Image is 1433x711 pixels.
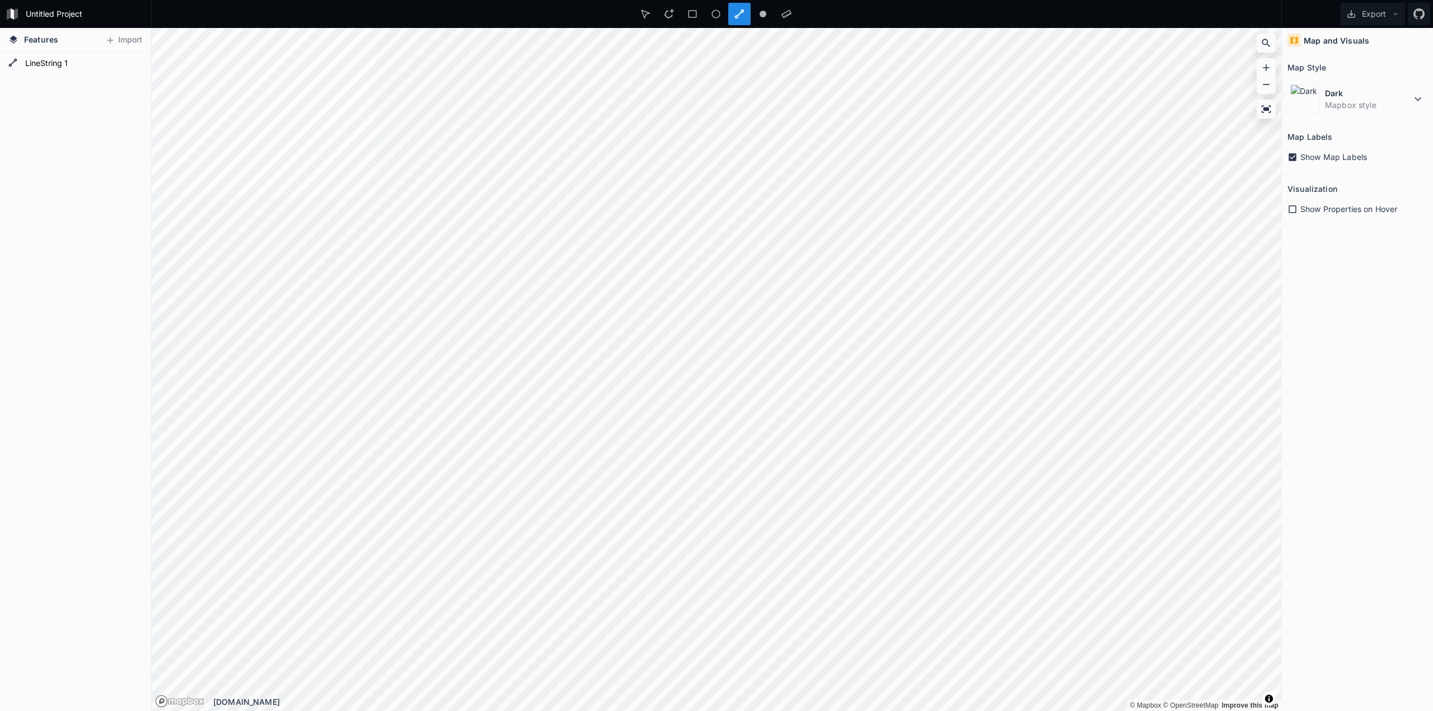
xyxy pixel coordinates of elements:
[1300,203,1397,215] span: Show Properties on Hover
[155,695,168,708] a: Mapbox logo
[1287,128,1332,145] h2: Map Labels
[1221,701,1279,709] a: Map feedback
[1262,692,1276,705] button: Toggle attribution
[1287,59,1326,76] h2: Map Style
[1163,701,1219,709] a: OpenStreetMap
[1290,84,1319,114] img: Dark
[1266,693,1272,705] span: Toggle attribution
[100,31,148,49] button: Import
[213,696,1281,708] div: [DOMAIN_NAME]
[24,34,58,45] span: Features
[1325,87,1411,99] dt: Dark
[1300,151,1367,163] span: Show Map Labels
[1304,35,1369,46] h4: Map and Visuals
[1325,99,1411,111] dd: Mapbox style
[1341,3,1405,25] button: Export
[1287,180,1337,197] h2: Visualization
[1130,701,1161,709] a: Mapbox
[155,695,204,708] a: Mapbox logo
